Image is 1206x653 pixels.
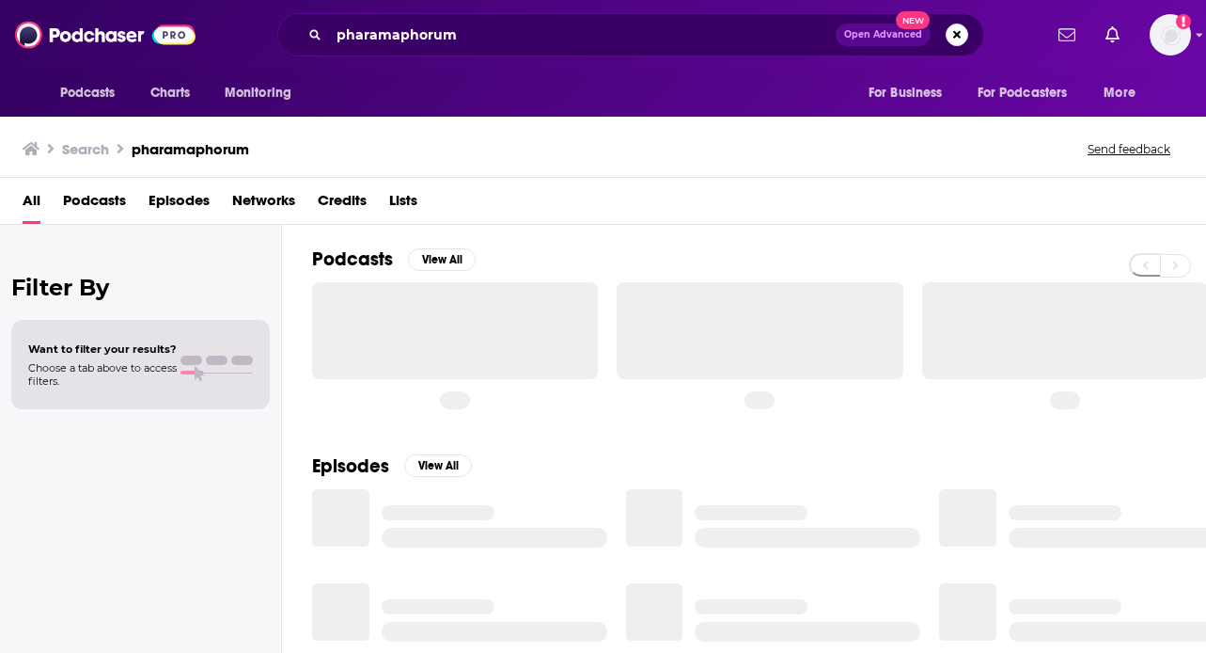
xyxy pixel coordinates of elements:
[978,80,1068,106] span: For Podcasters
[312,247,393,271] h2: Podcasts
[1176,14,1191,29] svg: Add a profile image
[63,185,126,224] a: Podcasts
[225,80,291,106] span: Monitoring
[132,140,249,158] h3: pharamaphorum
[1104,80,1136,106] span: More
[312,454,389,478] h2: Episodes
[1090,75,1159,111] button: open menu
[1150,14,1191,56] button: Show profile menu
[11,274,270,301] h2: Filter By
[15,17,196,53] img: Podchaser - Follow, Share and Rate Podcasts
[60,80,116,106] span: Podcasts
[1051,19,1083,51] a: Show notifications dropdown
[62,140,109,158] h3: Search
[965,75,1095,111] button: open menu
[312,454,472,478] a: EpisodesView All
[277,13,984,56] div: Search podcasts, credits, & more...
[844,30,922,40] span: Open Advanced
[404,454,472,477] button: View All
[47,75,140,111] button: open menu
[28,361,177,388] span: Choose a tab above to access filters.
[896,11,930,29] span: New
[1150,14,1191,56] img: User Profile
[149,185,210,224] a: Episodes
[318,185,367,224] a: Credits
[836,24,931,46] button: Open AdvancedNew
[1098,19,1127,51] a: Show notifications dropdown
[211,75,316,111] button: open menu
[1082,141,1176,157] button: Send feedback
[312,247,476,271] a: PodcastsView All
[232,185,295,224] a: Networks
[150,80,191,106] span: Charts
[408,248,476,271] button: View All
[389,185,417,224] a: Lists
[855,75,966,111] button: open menu
[28,342,177,356] span: Want to filter your results?
[869,80,943,106] span: For Business
[138,75,202,111] a: Charts
[329,20,836,50] input: Search podcasts, credits, & more...
[1150,14,1191,56] span: Logged in as redsetterpr
[23,185,40,224] a: All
